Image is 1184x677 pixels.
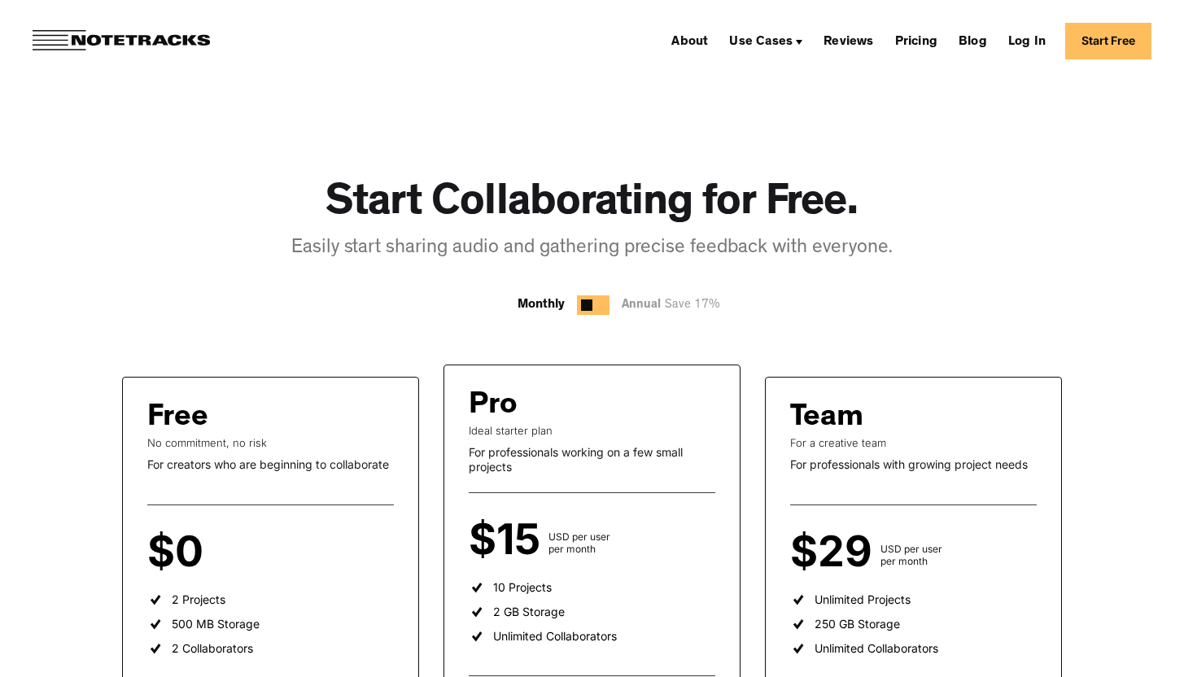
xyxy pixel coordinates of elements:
h1: Start Collaborating for Free. [325,179,859,232]
div: 2 Projects [172,592,225,607]
a: Blog [952,28,994,54]
div: For creators who are beginning to collaborate [147,457,394,472]
div: per user per month [212,543,259,567]
div: Use Cases [723,28,809,54]
a: Log In [1002,28,1052,54]
div: 2 Collaborators [172,641,253,656]
a: Start Free [1065,23,1151,59]
div: For professionals working on a few small projects [469,445,715,474]
div: Use Cases [729,36,793,49]
div: 2 GB Storage [493,605,565,619]
div: For professionals with growing project needs [790,457,1037,472]
div: For a creative team [790,436,1037,449]
div: Monthly [518,295,565,315]
div: 500 MB Storage [172,617,260,631]
div: Unlimited Collaborators [493,629,617,644]
span: Save 17% [661,299,720,312]
div: $29 [790,538,880,567]
div: Team [790,402,863,436]
div: Free [147,402,208,436]
div: Unlimited Projects [815,592,911,607]
div: $0 [147,538,212,567]
div: 10 Projects [493,580,552,595]
div: USD per user per month [548,531,610,555]
div: Ideal starter plan [469,424,715,437]
a: Reviews [817,28,880,54]
div: 250 GB Storage [815,617,900,631]
div: Annual [622,295,728,316]
div: USD per user per month [880,543,942,567]
a: Pricing [889,28,944,54]
div: Easily start sharing audio and gathering precise feedback with everyone. [291,235,893,263]
div: Pro [469,390,518,424]
a: About [665,28,714,54]
div: Unlimited Collaborators [815,641,938,656]
div: $15 [469,526,548,555]
div: No commitment, no risk [147,436,394,449]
